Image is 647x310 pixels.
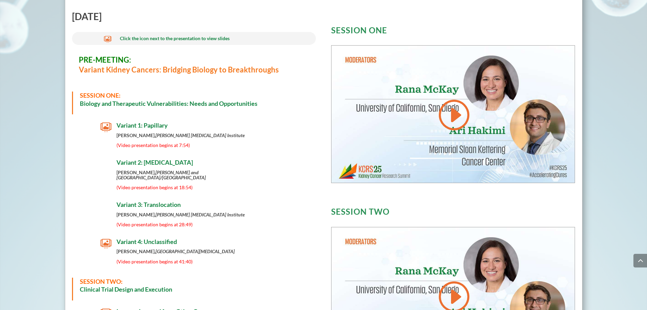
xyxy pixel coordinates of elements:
span: Click the icon next to the presentation to view slides [120,35,230,41]
span: Variant 2: [MEDICAL_DATA] [116,159,193,166]
strong: [PERSON_NAME], [116,248,235,254]
strong: [PERSON_NAME], [116,169,206,180]
span: SESSION TWO: [80,278,123,285]
span: PRE-MEETING: [79,55,131,64]
span: (Video presentation begins at 18:54) [116,184,193,190]
strong: [PERSON_NAME], [116,212,245,217]
span:  [101,238,111,249]
span: SESSION ONE: [80,92,121,99]
em: [GEOGRAPHIC_DATA][MEDICAL_DATA] [156,248,235,254]
span: Variant 4: Unclassified [116,238,177,245]
h3: SESSION ONE [331,26,575,38]
span:  [104,35,111,43]
span: (Video presentation begins at 41:40) [116,259,193,264]
span: Variant 1: Papillary [116,121,168,129]
h2: [DATE] [72,12,316,25]
em: [PERSON_NAME] [MEDICAL_DATA] Institute [156,212,245,217]
strong: Biology and Therapeutic Vulnerabilities: Needs and Opportunities [80,100,257,107]
span: (Video presentation begins at 7:54) [116,142,190,148]
h3: SESSION TWO [331,208,575,219]
span: (Video presentation begins at 28:49) [116,222,193,227]
span:  [101,122,111,133]
span:  [101,159,111,170]
span:  [101,201,111,212]
strong: Clinical Trial Design and Execution [80,285,172,293]
strong: [PERSON_NAME], [116,132,245,138]
em: [PERSON_NAME] and [GEOGRAPHIC_DATA]/[GEOGRAPHIC_DATA] [116,169,206,180]
span: Variant 3: Translocation [116,201,181,208]
em: [PERSON_NAME] [MEDICAL_DATA] Institute [156,132,245,138]
h3: Variant Kidney Cancers: Bridging Biology to Breakthroughs [79,55,309,78]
